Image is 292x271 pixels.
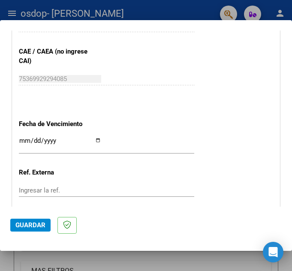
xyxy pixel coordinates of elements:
[15,221,45,229] span: Guardar
[10,219,51,232] button: Guardar
[263,242,283,262] div: Open Intercom Messenger
[19,119,95,129] p: Fecha de Vencimiento
[19,47,95,66] p: CAE / CAEA (no ingrese CAI)
[19,168,95,178] p: Ref. Externa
